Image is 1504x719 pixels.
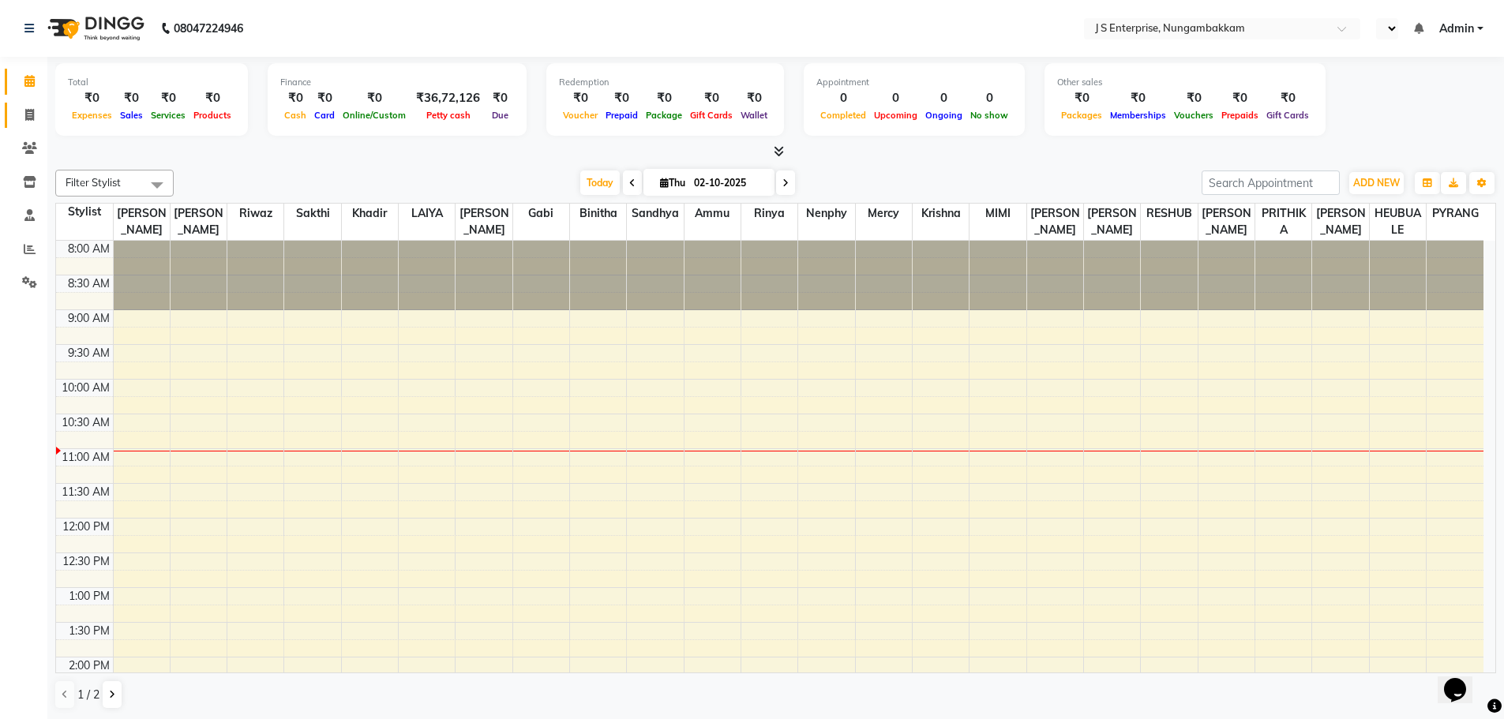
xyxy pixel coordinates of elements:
div: 0 [966,89,1012,107]
div: ₹0 [189,89,235,107]
span: 1 / 2 [77,687,99,703]
div: ₹0 [1057,89,1106,107]
div: Appointment [816,76,1012,89]
div: 11:00 AM [58,449,113,466]
span: ADD NEW [1353,177,1400,189]
span: Prepaid [602,110,642,121]
span: LAIYA [399,204,455,223]
span: Gift Cards [1262,110,1313,121]
input: 2025-10-02 [689,171,768,195]
span: Online/Custom [339,110,410,121]
span: Voucher [559,110,602,121]
span: rinya [741,204,797,223]
span: [PERSON_NAME] [114,204,170,240]
span: [PERSON_NAME] [456,204,512,240]
div: ₹0 [686,89,737,107]
span: binitha [570,204,626,223]
span: mercy [856,204,912,223]
span: Petty cash [422,110,474,121]
span: Wallet [737,110,771,121]
div: Redemption [559,76,771,89]
span: Services [147,110,189,121]
div: 11:30 AM [58,484,113,500]
span: Package [642,110,686,121]
span: [PERSON_NAME] [1084,204,1140,240]
span: krishna [913,204,969,223]
span: [PERSON_NAME] [1198,204,1255,240]
div: Stylist [56,204,113,220]
div: 2:00 PM [66,657,113,674]
div: ₹0 [280,89,310,107]
span: Sales [116,110,147,121]
span: [PERSON_NAME] [1027,204,1083,240]
span: riwaz [227,204,283,223]
div: 8:30 AM [65,275,113,292]
div: ₹0 [642,89,686,107]
input: Search Appointment [1202,170,1340,195]
div: 9:30 AM [65,345,113,361]
div: 8:00 AM [65,241,113,257]
div: ₹0 [1106,89,1170,107]
b: 08047224946 [174,6,243,51]
div: 0 [816,89,870,107]
div: 12:30 PM [59,553,113,570]
span: Prepaids [1217,110,1262,121]
div: ₹0 [68,89,116,107]
div: ₹0 [147,89,189,107]
div: 10:30 AM [58,414,113,431]
div: ₹0 [486,89,514,107]
span: MIMI [970,204,1026,223]
div: ₹0 [339,89,410,107]
div: ₹0 [737,89,771,107]
span: Card [310,110,339,121]
span: Today [580,170,620,195]
span: [PERSON_NAME] [171,204,227,240]
span: Filter Stylist [66,176,121,189]
span: Upcoming [870,110,921,121]
span: RESHUB [1141,204,1197,223]
span: Expenses [68,110,116,121]
span: nenphy [798,204,854,223]
div: ₹0 [1262,89,1313,107]
div: 12:00 PM [59,519,113,535]
span: gabi [513,204,569,223]
span: sandhya [627,204,683,223]
span: Products [189,110,235,121]
div: ₹0 [602,89,642,107]
span: PYRANG [1427,204,1483,223]
div: ₹0 [1217,89,1262,107]
span: No show [966,110,1012,121]
span: Ongoing [921,110,966,121]
span: khadir [342,204,398,223]
span: Memberships [1106,110,1170,121]
div: 1:30 PM [66,623,113,639]
span: [PERSON_NAME] [1312,204,1368,240]
span: HEUBUALE [1370,204,1426,240]
div: ₹36,72,126 [410,89,486,107]
span: ammu [684,204,741,223]
span: Vouchers [1170,110,1217,121]
span: Cash [280,110,310,121]
span: sakthi [284,204,340,223]
span: PRITHIKA [1255,204,1311,240]
div: 9:00 AM [65,310,113,327]
div: ₹0 [1170,89,1217,107]
div: ₹0 [116,89,147,107]
div: 10:00 AM [58,380,113,396]
div: Finance [280,76,514,89]
button: ADD NEW [1349,172,1404,194]
span: Admin [1439,21,1474,37]
div: 1:00 PM [66,588,113,605]
span: Gift Cards [686,110,737,121]
div: Other sales [1057,76,1313,89]
div: 0 [921,89,966,107]
img: logo [40,6,148,51]
div: ₹0 [310,89,339,107]
div: ₹0 [559,89,602,107]
span: Due [488,110,512,121]
span: Packages [1057,110,1106,121]
span: Completed [816,110,870,121]
div: Total [68,76,235,89]
span: Thu [656,177,689,189]
iframe: chat widget [1438,656,1488,703]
